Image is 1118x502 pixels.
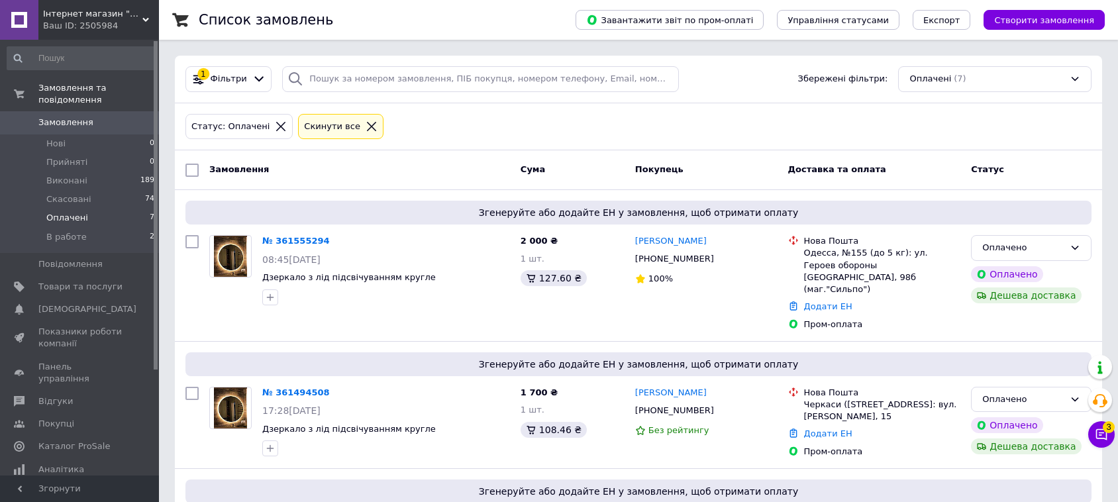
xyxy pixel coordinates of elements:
a: Додати ЕН [804,428,852,438]
a: Дзеркало з лід підсвічуванням кругле [262,272,436,282]
a: Дзеркало з лід підсвічуванням кругле [262,424,436,434]
div: Ваш ID: 2505984 [43,20,159,32]
button: Чат з покупцем3 [1088,421,1115,448]
div: Оплачено [982,393,1064,407]
div: Статус: Оплачені [189,120,272,134]
a: № 361494508 [262,387,330,397]
span: Показники роботи компанії [38,326,123,350]
div: Черкаси ([STREET_ADDRESS]: вул. [PERSON_NAME], 15 [804,399,961,423]
div: 108.46 ₴ [521,422,587,438]
span: Каталог ProSale [38,440,110,452]
span: Скасовані [46,193,91,205]
div: Нова Пошта [804,235,961,247]
span: Збережені фільтри: [798,73,888,85]
div: [PHONE_NUMBER] [633,402,717,419]
div: Пром-оплата [804,319,961,330]
div: Пром-оплата [804,446,961,458]
button: Експорт [913,10,971,30]
span: Згенеруйте або додайте ЕН у замовлення, щоб отримати оплату [191,206,1086,219]
h1: Список замовлень [199,12,333,28]
span: Замовлення [209,164,269,174]
span: 74 [145,193,154,205]
span: Замовлення та повідомлення [38,82,159,106]
img: Фото товару [214,387,247,428]
span: Виконані [46,175,87,187]
span: 3 [1103,421,1115,433]
a: [PERSON_NAME] [635,387,707,399]
span: 2 000 ₴ [521,236,558,246]
span: Повідомлення [38,258,103,270]
span: Статус [971,164,1004,174]
span: Покупець [635,164,684,174]
span: В работе [46,231,87,243]
span: Cума [521,164,545,174]
div: Дешева доставка [971,438,1081,454]
a: № 361555294 [262,236,330,246]
input: Пошук [7,46,156,70]
a: Фото товару [209,387,252,429]
span: Нові [46,138,66,150]
a: [PERSON_NAME] [635,235,707,248]
div: 1 [197,68,209,80]
span: Покупці [38,418,74,430]
span: Управління статусами [788,15,889,25]
span: Створити замовлення [994,15,1094,25]
span: 08:45[DATE] [262,254,321,265]
span: 17:28[DATE] [262,405,321,416]
span: Згенеруйте або додайте ЕН у замовлення, щоб отримати оплату [191,485,1086,498]
a: Фото товару [209,235,252,277]
span: Без рейтингу [648,425,709,435]
div: 127.60 ₴ [521,270,587,286]
span: 0 [150,138,154,150]
span: Завантажити звіт по пром-оплаті [586,14,753,26]
span: Інтернет магазин "Art-Led" [43,8,142,20]
span: [DEMOGRAPHIC_DATA] [38,303,136,315]
div: Одесса, №155 (до 5 кг): ул. Героев обороны [GEOGRAPHIC_DATA], 98б (маг."Сильпо") [804,247,961,295]
span: 1 шт. [521,254,544,264]
div: Оплачено [982,241,1064,255]
span: (7) [954,74,966,83]
span: Відгуки [38,395,73,407]
span: 0 [150,156,154,168]
span: 1 шт. [521,405,544,415]
a: Додати ЕН [804,301,852,311]
div: [PHONE_NUMBER] [633,250,717,268]
span: Експорт [923,15,960,25]
input: Пошук за номером замовлення, ПІБ покупця, номером телефону, Email, номером накладної [282,66,679,92]
span: Оплачені [46,212,88,224]
span: Замовлення [38,117,93,128]
span: 2 [150,231,154,243]
a: Створити замовлення [970,15,1105,25]
div: Cкинути все [301,120,363,134]
div: Нова Пошта [804,387,961,399]
span: 7 [150,212,154,224]
div: Оплачено [971,266,1042,282]
div: Дешева доставка [971,287,1081,303]
button: Створити замовлення [984,10,1105,30]
span: Панель управління [38,361,123,385]
span: Аналітика [38,464,84,476]
button: Завантажити звіт по пром-оплаті [576,10,764,30]
div: Оплачено [971,417,1042,433]
button: Управління статусами [777,10,899,30]
img: Фото товару [214,236,247,277]
span: Доставка та оплата [788,164,886,174]
span: Згенеруйте або додайте ЕН у замовлення, щоб отримати оплату [191,358,1086,371]
span: 189 [140,175,154,187]
span: Фільтри [211,73,247,85]
span: 1 700 ₴ [521,387,558,397]
span: 100% [648,274,673,283]
span: Прийняті [46,156,87,168]
span: Оплачені [909,73,951,85]
span: Товари та послуги [38,281,123,293]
